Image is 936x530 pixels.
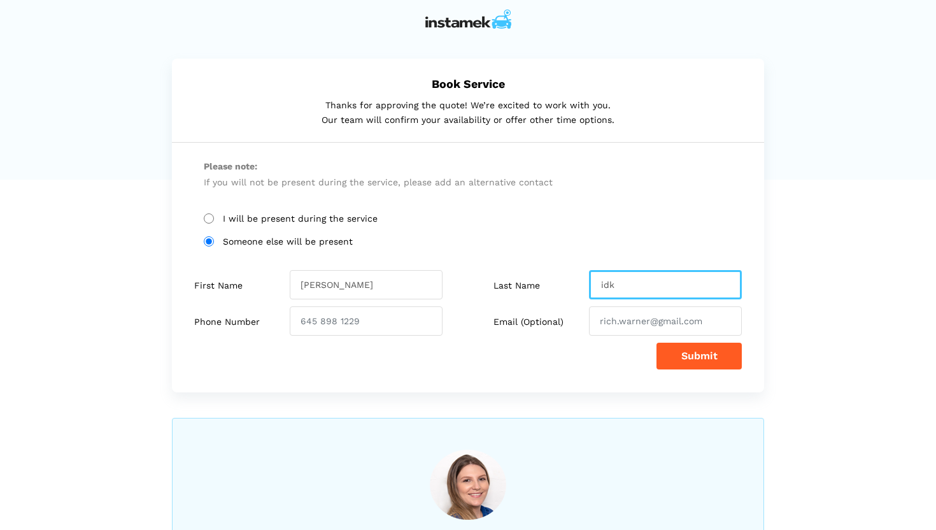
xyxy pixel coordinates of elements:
[204,98,732,127] p: Thanks for approving the quote! We’re excited to work with you. Our team will confirm your availa...
[493,280,540,291] label: Last Name
[204,77,732,90] h5: Book Service
[204,213,214,224] input: I will be present during the service
[656,343,742,369] button: Submit
[290,306,443,336] input: 645 898 1229
[493,317,564,327] label: Email (Optional)
[194,317,260,327] label: Phone Number
[204,236,732,247] label: Someone else will be present
[194,280,243,291] label: First Name
[589,306,742,336] input: rich.warner@gmail.com
[204,159,732,175] span: Please note:
[204,236,214,247] input: Someone else will be present
[589,270,742,299] input: Warner
[204,159,732,190] p: If you will not be present during the service, please add an alternative contact
[204,213,732,224] label: I will be present during the service
[290,270,443,299] input: Richard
